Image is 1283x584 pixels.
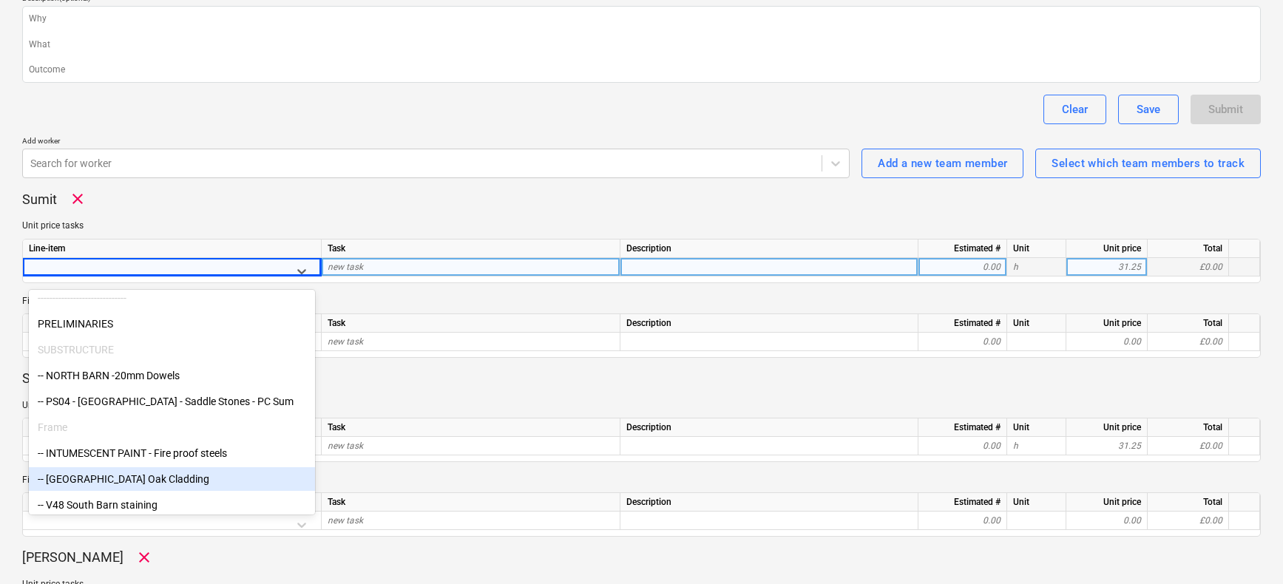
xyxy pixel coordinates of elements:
div: Description [620,418,918,437]
div: Task [322,240,620,258]
div: Estimated # [918,493,1007,512]
div: ------------------------------ [29,286,315,310]
div: -- NORTH BARN -20mm Dowels [29,364,315,387]
div: £0.00 [1148,333,1229,351]
span: Remove worker [69,190,87,208]
p: Sumit [22,370,57,387]
p: Unit price tasks [22,220,1261,232]
p: Unit price tasks [22,399,1261,412]
div: Unit [1007,418,1066,437]
div: Line-item [23,314,322,333]
div: SUBSTRUCTURE [29,338,315,361]
p: Sumit [22,191,57,208]
p: Fixed price tasks [22,295,1261,308]
button: Save [1118,95,1179,124]
div: Unit price [1066,418,1148,437]
span: new task [328,262,363,272]
div: -- INTUMESCENT PAINT - Fire proof steels [29,441,315,465]
div: -- PS04 - North Barn - Saddle Stones - PC Sum [29,390,315,413]
div: Unit price [1066,314,1148,333]
div: Line-item [23,493,322,512]
div: Unit [1007,314,1066,333]
div: 31.25 [1072,437,1141,455]
div: Add a new team member [878,154,1007,173]
div: Line-item [23,240,322,258]
div: 0.00 [1072,333,1141,351]
div: Total [1148,418,1229,437]
div: 0.00 [924,258,1001,276]
div: Unit price [1066,240,1148,258]
div: 0.00 [924,437,1001,455]
div: Unit [1007,493,1066,512]
div: Save [1137,100,1160,119]
p: [PERSON_NAME] [22,549,123,566]
div: £0.00 [1148,437,1229,455]
div: Description [620,314,918,333]
div: -- [GEOGRAPHIC_DATA] Oak Cladding [29,467,315,491]
span: new task [328,441,363,451]
div: Select which team members to track [1052,154,1245,173]
div: h [1007,437,1066,455]
div: Unit [1007,240,1066,258]
button: Add a new team member [861,149,1023,178]
div: -- North & East Barn Oak Cladding [29,467,315,491]
div: 0.00 [1072,512,1141,530]
button: Clear [1043,95,1106,124]
div: Task [322,418,620,437]
div: Frame [29,415,315,439]
span: new task [328,336,363,347]
div: Task [322,314,620,333]
div: Total [1148,240,1229,258]
div: 0.00 [924,333,1001,351]
div: Clear [1062,100,1088,119]
div: Task [322,493,620,512]
div: -- V48 South Barn staining [29,493,315,517]
div: Description [620,493,918,512]
p: Add worker [22,136,850,149]
div: Description [620,240,918,258]
div: Estimated # [918,240,1007,258]
div: Estimated # [918,418,1007,437]
div: h [1007,258,1066,276]
div: £0.00 [1148,512,1229,530]
div: PRELIMINARIES [29,312,315,336]
div: Unit price [1066,493,1148,512]
div: Total [1148,314,1229,333]
div: Estimated # [918,314,1007,333]
div: Total [1148,493,1229,512]
span: new task [328,515,363,526]
div: £0.00 [1148,258,1229,276]
div: -- PS04 - [GEOGRAPHIC_DATA] - Saddle Stones - PC Sum [29,390,315,413]
div: 31.25 [1072,258,1141,276]
div: Line-item [23,418,322,437]
span: Remove worker [135,549,153,566]
p: Fixed price tasks [22,474,1261,486]
button: Select which team members to track [1035,149,1261,178]
div: 0.00 [924,512,1001,530]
